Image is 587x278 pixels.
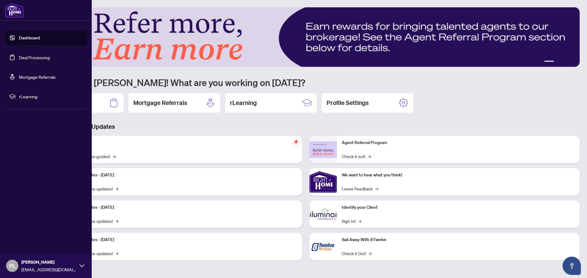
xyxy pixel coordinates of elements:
img: Sail Away With 8Twelve [309,233,337,260]
span: PL [9,262,16,270]
p: Platform Updates - [DATE] [64,236,297,243]
a: Leave Feedback→ [342,185,378,192]
img: Slide 0 [32,7,580,67]
span: → [368,153,371,160]
a: Dashboard [19,35,40,41]
p: Agent Referral Program [342,139,575,146]
span: → [115,218,118,224]
a: Deal Processing [19,55,50,60]
span: → [358,218,361,224]
span: → [368,250,371,257]
span: → [115,250,118,257]
span: [PERSON_NAME] [21,259,76,265]
h2: Profile Settings [327,99,369,107]
h3: Brokerage & Industry Updates [32,122,580,131]
p: Sail Away With 8Twelve [342,236,575,243]
a: Sign In!→ [342,218,361,224]
span: rLearning [19,93,83,100]
p: Identify your Client [342,204,575,211]
button: 5 [571,61,574,63]
p: Platform Updates - [DATE] [64,204,297,211]
button: 2 [556,61,559,63]
p: Self-Help [64,139,297,146]
a: Check it out!→ [342,153,371,160]
h2: rLearning [230,99,257,107]
button: 3 [561,61,564,63]
img: We want to hear what you think! [309,168,337,196]
button: 1 [544,61,554,63]
p: We want to hear what you think! [342,172,575,179]
img: Identify your Client [309,200,337,228]
span: → [113,153,116,160]
img: Agent Referral Program [309,141,337,158]
span: pushpin [292,138,300,146]
img: logo [5,3,24,18]
span: [EMAIL_ADDRESS][DOMAIN_NAME] [21,266,76,273]
a: Mortgage Referrals [19,74,56,80]
button: Open asap [563,257,581,275]
span: → [115,185,118,192]
p: Platform Updates - [DATE] [64,172,297,179]
h1: Welcome back [PERSON_NAME]! What are you working on [DATE]? [32,77,580,88]
span: → [375,185,378,192]
h2: Mortgage Referrals [133,99,187,107]
a: Check it Out!→ [342,250,371,257]
button: 4 [566,61,569,63]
